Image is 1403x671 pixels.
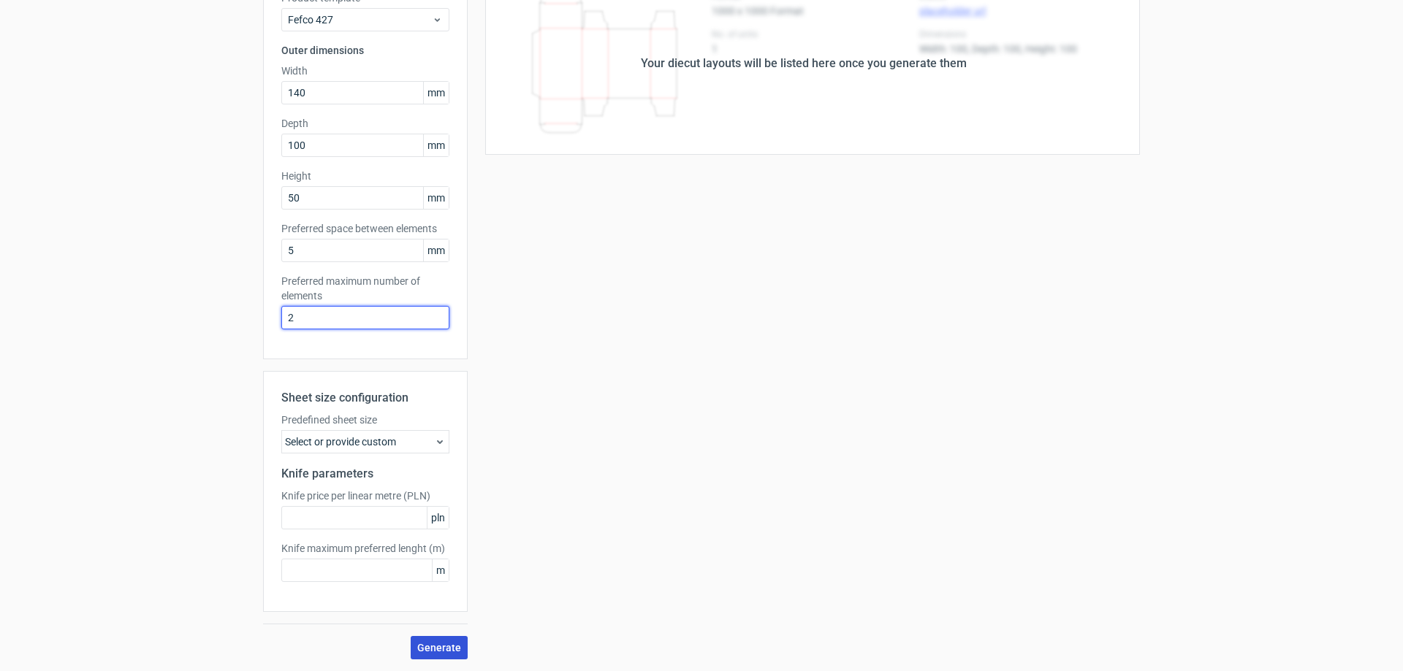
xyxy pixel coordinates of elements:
span: m [432,559,449,581]
label: Preferred maximum number of elements [281,274,449,303]
label: Width [281,64,449,78]
span: mm [423,82,449,104]
h2: Sheet size configuration [281,389,449,407]
div: Select or provide custom [281,430,449,453]
label: Height [281,169,449,183]
button: Generate [411,636,468,659]
div: Your diecut layouts will be listed here once you generate them [641,55,967,72]
span: pln [427,507,449,529]
label: Knife price per linear metre (PLN) [281,488,449,503]
span: Fefco 427 [288,12,432,27]
span: Generate [417,643,461,653]
span: mm [423,187,449,209]
label: Preferred space between elements [281,221,449,236]
span: mm [423,134,449,156]
h3: Outer dimensions [281,43,449,58]
h2: Knife parameters [281,465,449,483]
label: Predefined sheet size [281,413,449,427]
label: Depth [281,116,449,131]
span: mm [423,239,449,261]
label: Knife maximum preferred lenght (m) [281,541,449,556]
